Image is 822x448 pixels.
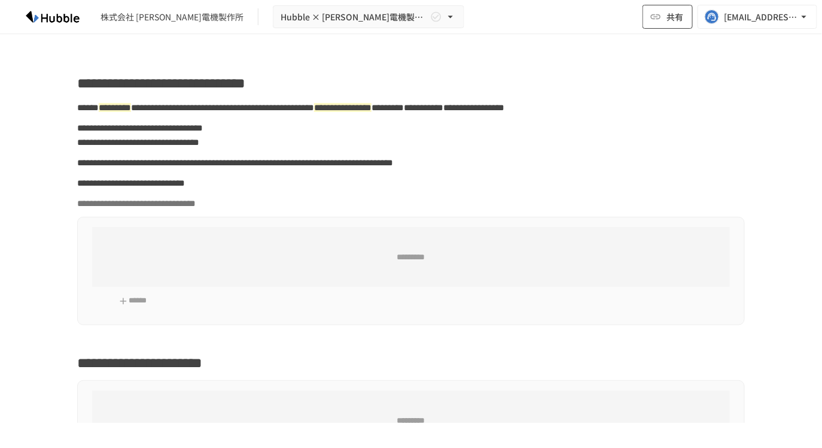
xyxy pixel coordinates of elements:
div: 株式会社 [PERSON_NAME]電機製作所 [101,11,243,23]
button: 共有 [643,5,693,29]
span: 共有 [666,10,683,23]
div: [EMAIL_ADDRESS][DOMAIN_NAME] [724,10,798,25]
button: Hubble × [PERSON_NAME]電機製作所 オンボーディングプロジェクト [273,5,464,29]
img: HzDRNkGCf7KYO4GfwKnzITak6oVsp5RHeZBEM1dQFiQ [14,7,91,26]
button: [EMAIL_ADDRESS][DOMAIN_NAME] [698,5,817,29]
span: Hubble × [PERSON_NAME]電機製作所 オンボーディングプロジェクト [281,10,428,25]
